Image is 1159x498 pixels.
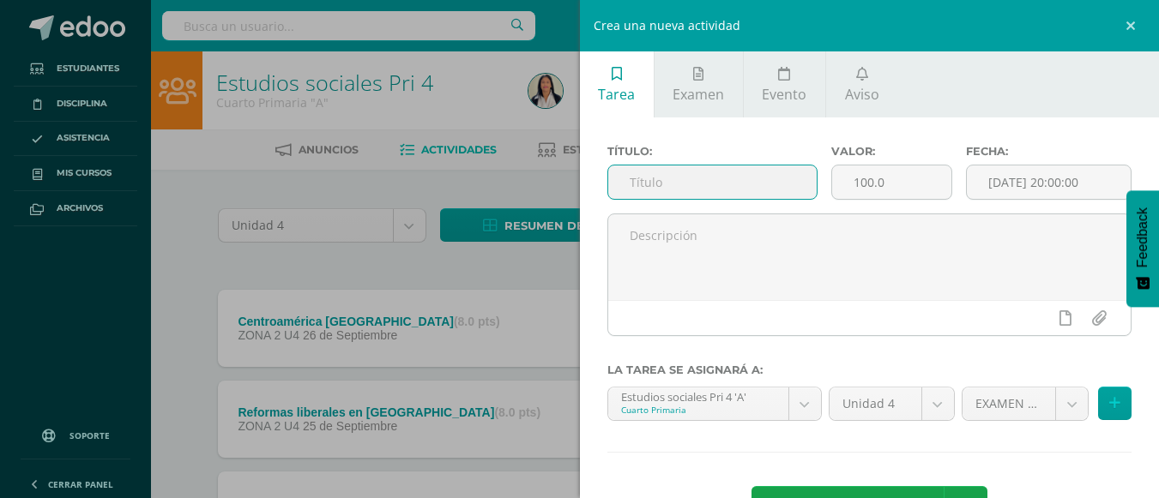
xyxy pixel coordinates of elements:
[975,387,1043,420] span: EXAMEN FINAL EFU4 (20.0%)
[580,51,654,117] a: Tarea
[655,51,743,117] a: Examen
[621,387,776,404] div: Estudios sociales Pri 4 'A'
[598,85,635,104] span: Tarea
[830,387,954,420] a: Unidad 4
[831,145,952,158] label: Valor:
[1135,207,1150,267] span: Feedback
[826,51,897,117] a: Aviso
[762,85,806,104] span: Evento
[963,387,1089,420] a: EXAMEN FINAL EFU4 (20.0%)
[845,85,879,104] span: Aviso
[621,404,776,416] div: Cuarto Primaria
[608,165,817,199] input: Título
[608,387,821,420] a: Estudios sociales Pri 4 'A'Cuarto Primaria
[607,363,1132,376] label: La tarea se asignará a:
[1126,190,1159,307] button: Feedback - Mostrar encuesta
[607,145,818,158] label: Título:
[842,387,908,420] span: Unidad 4
[967,165,1131,199] input: Fecha de entrega
[832,165,951,199] input: Puntos máximos
[673,85,724,104] span: Examen
[744,51,825,117] a: Evento
[966,145,1132,158] label: Fecha:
